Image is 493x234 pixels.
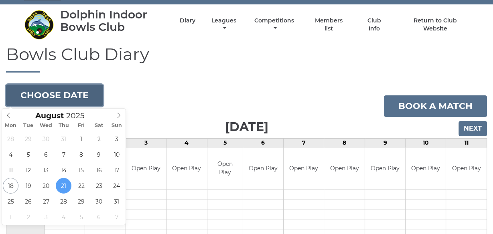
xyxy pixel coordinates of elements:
td: 8 [324,139,365,147]
span: July 31, 2025 [56,131,71,147]
span: July 28, 2025 [3,131,18,147]
input: Scroll to increment [64,111,95,120]
span: August 2, 2025 [91,131,107,147]
span: August 15, 2025 [73,162,89,178]
a: Return to Club Website [401,17,469,32]
span: September 4, 2025 [56,209,71,225]
input: Next [459,121,487,136]
td: Open Play [284,147,324,190]
td: Open Play [243,147,283,190]
span: July 29, 2025 [20,131,36,147]
span: August 3, 2025 [109,131,124,147]
span: August 16, 2025 [91,162,107,178]
a: Leagues [209,17,238,32]
span: Fri [73,123,90,128]
td: 3 [126,139,166,147]
span: August 28, 2025 [56,194,71,209]
td: Open Play [207,147,243,190]
span: August 29, 2025 [73,194,89,209]
a: Book a match [384,95,487,117]
span: August 21, 2025 [56,178,71,194]
img: Dolphin Indoor Bowls Club [24,10,54,40]
span: August 11, 2025 [3,162,18,178]
span: August 10, 2025 [109,147,124,162]
td: 7 [283,139,324,147]
td: 4 [166,139,207,147]
h1: Bowls Club Diary [6,45,487,73]
div: Dolphin Indoor Bowls Club [60,8,166,33]
span: Wed [37,123,55,128]
button: Choose date [6,85,103,106]
span: September 1, 2025 [3,209,18,225]
span: August 25, 2025 [3,194,18,209]
span: August 9, 2025 [91,147,107,162]
span: August 7, 2025 [56,147,71,162]
span: September 6, 2025 [91,209,107,225]
span: August 30, 2025 [91,194,107,209]
span: August 24, 2025 [109,178,124,194]
td: Open Play [406,147,446,190]
span: August 14, 2025 [56,162,71,178]
span: August 17, 2025 [109,162,124,178]
td: 11 [446,139,487,147]
span: Tue [20,123,37,128]
span: September 5, 2025 [73,209,89,225]
span: Thu [55,123,73,128]
td: Open Play [365,147,405,190]
span: August 4, 2025 [3,147,18,162]
span: August 6, 2025 [38,147,54,162]
td: Open Play [166,147,207,190]
span: Scroll to increment [35,112,64,120]
span: August 23, 2025 [91,178,107,194]
span: Mon [2,123,20,128]
a: Members list [310,17,347,32]
td: 6 [243,139,283,147]
span: August 1, 2025 [73,131,89,147]
span: July 30, 2025 [38,131,54,147]
span: August 31, 2025 [109,194,124,209]
td: 9 [365,139,405,147]
span: September 3, 2025 [38,209,54,225]
span: August 19, 2025 [20,178,36,194]
span: August 13, 2025 [38,162,54,178]
a: Diary [180,17,195,24]
td: Open Play [126,147,166,190]
a: Club Info [361,17,388,32]
span: August 26, 2025 [20,194,36,209]
span: September 2, 2025 [20,209,36,225]
td: Open Play [324,147,364,190]
span: August 27, 2025 [38,194,54,209]
span: August 20, 2025 [38,178,54,194]
span: August 22, 2025 [73,178,89,194]
td: 10 [406,139,446,147]
span: August 5, 2025 [20,147,36,162]
span: Sun [108,123,126,128]
a: Competitions [253,17,296,32]
span: August 12, 2025 [20,162,36,178]
span: August 8, 2025 [73,147,89,162]
span: Sat [90,123,108,128]
span: August 18, 2025 [3,178,18,194]
td: 5 [207,139,243,147]
span: September 7, 2025 [109,209,124,225]
td: Open Play [446,147,487,190]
